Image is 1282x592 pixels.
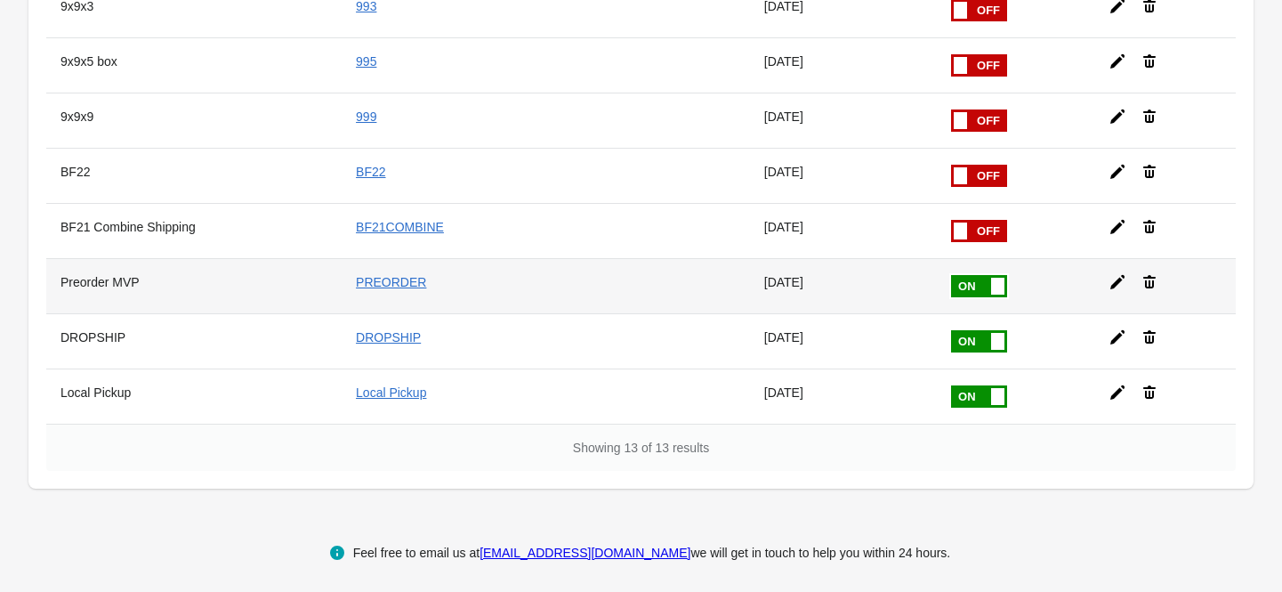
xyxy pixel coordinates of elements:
[750,369,935,424] td: [DATE]
[356,275,426,289] a: PREORDER
[356,165,385,179] a: BF22
[46,424,1236,471] div: Showing 13 of 13 results
[750,313,935,369] td: [DATE]
[356,385,426,400] a: Local Pickup
[46,93,342,148] th: 9x9x9
[46,37,342,93] th: 9x9x5 box
[46,369,342,424] th: Local Pickup
[480,546,690,560] a: [EMAIL_ADDRESS][DOMAIN_NAME]
[353,542,951,564] div: Feel free to email us at we will get in touch to help you within 24 hours.
[750,258,935,313] td: [DATE]
[46,148,342,203] th: BF22
[356,54,376,69] a: 995
[750,37,935,93] td: [DATE]
[750,93,935,148] td: [DATE]
[750,148,935,203] td: [DATE]
[46,203,342,258] th: BF21 Combine Shipping
[356,220,444,234] a: BF21COMBINE
[356,109,376,124] a: 999
[46,258,342,313] th: Preorder MVP
[750,203,935,258] td: [DATE]
[46,313,342,369] th: DROPSHIP
[356,330,421,345] a: DROPSHIP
